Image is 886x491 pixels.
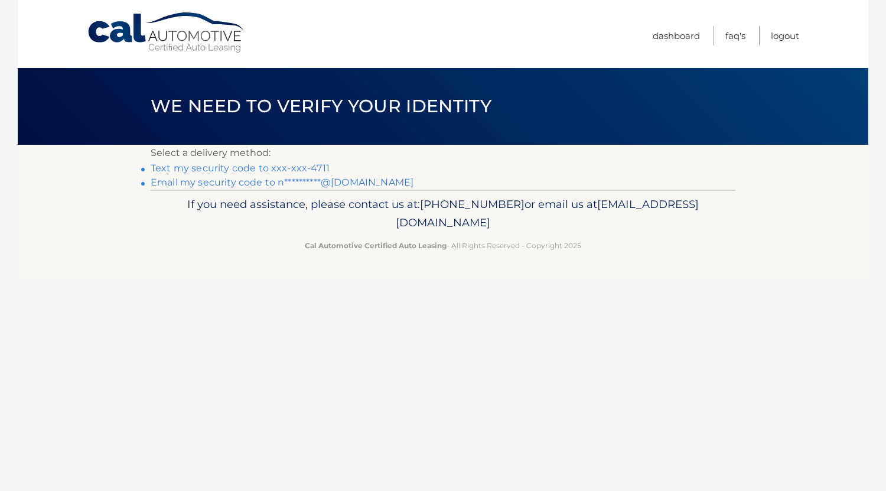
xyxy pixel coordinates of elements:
[771,26,799,45] a: Logout
[151,162,330,174] a: Text my security code to xxx-xxx-4711
[158,195,728,233] p: If you need assistance, please contact us at: or email us at
[151,95,491,117] span: We need to verify your identity
[158,239,728,252] p: - All Rights Reserved - Copyright 2025
[420,197,525,211] span: [PHONE_NUMBER]
[151,145,735,161] p: Select a delivery method:
[305,241,447,250] strong: Cal Automotive Certified Auto Leasing
[87,12,246,54] a: Cal Automotive
[653,26,700,45] a: Dashboard
[725,26,745,45] a: FAQ's
[151,177,413,188] a: Email my security code to n**********@[DOMAIN_NAME]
